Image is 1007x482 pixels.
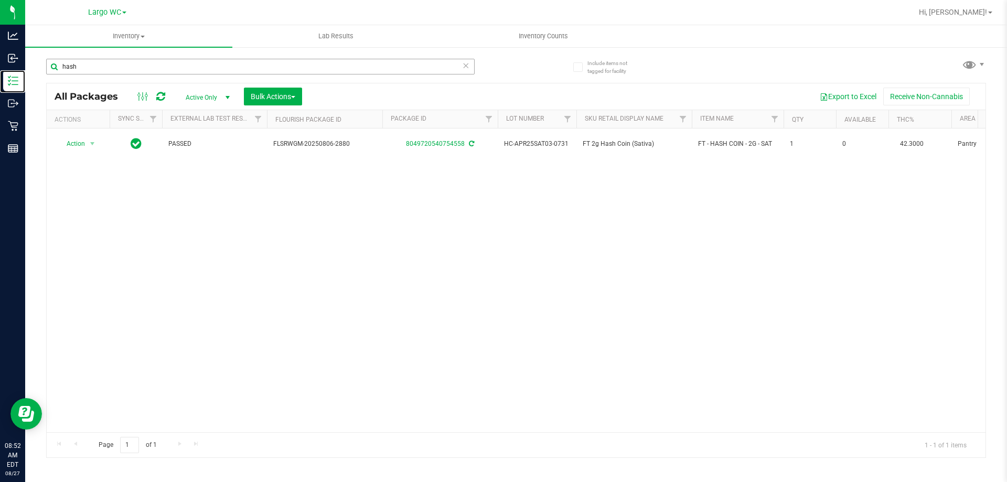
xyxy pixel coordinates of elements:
[559,110,576,128] a: Filter
[505,31,582,41] span: Inventory Counts
[55,116,105,123] div: Actions
[790,139,830,149] span: 1
[57,136,85,151] span: Action
[25,31,232,41] span: Inventory
[273,139,376,149] span: FLSRWGM-20250806-2880
[8,76,18,86] inline-svg: Inventory
[8,53,18,63] inline-svg: Inbound
[844,116,876,123] a: Available
[25,25,232,47] a: Inventory
[700,115,734,122] a: Item Name
[46,59,475,74] input: Search Package ID, Item Name, SKU, Lot or Part Number...
[304,31,368,41] span: Lab Results
[462,59,469,72] span: Clear
[8,30,18,41] inline-svg: Analytics
[5,469,20,477] p: 08/27
[55,91,128,102] span: All Packages
[674,110,692,128] a: Filter
[585,115,663,122] a: Sku Retail Display Name
[897,116,914,123] a: THC%
[883,88,970,105] button: Receive Non-Cannabis
[5,441,20,469] p: 08:52 AM EDT
[792,116,804,123] a: Qty
[406,140,465,147] a: 8049720540754558
[813,88,883,105] button: Export to Excel
[90,437,165,453] span: Page of 1
[467,140,474,147] span: Sync from Compliance System
[120,437,139,453] input: 1
[8,121,18,131] inline-svg: Retail
[440,25,647,47] a: Inventory Counts
[118,115,158,122] a: Sync Status
[916,437,975,453] span: 1 - 1 of 1 items
[145,110,162,128] a: Filter
[583,139,685,149] span: FT 2g Hash Coin (Sativa)
[232,25,440,47] a: Lab Results
[8,98,18,109] inline-svg: Outbound
[275,116,341,123] a: Flourish Package ID
[698,139,777,149] span: FT - HASH COIN - 2G - SAT
[10,398,42,430] iframe: Resource center
[504,139,570,149] span: HC-APR25SAT03-0731
[168,139,261,149] span: PASSED
[506,115,544,122] a: Lot Number
[251,92,295,101] span: Bulk Actions
[766,110,784,128] a: Filter
[960,115,976,122] a: Area
[170,115,253,122] a: External Lab Test Result
[8,143,18,154] inline-svg: Reports
[131,136,142,151] span: In Sync
[244,88,302,105] button: Bulk Actions
[587,59,640,75] span: Include items not tagged for facility
[391,115,426,122] a: Package ID
[480,110,498,128] a: Filter
[919,8,987,16] span: Hi, [PERSON_NAME]!
[895,136,929,152] span: 42.3000
[86,136,99,151] span: select
[250,110,267,128] a: Filter
[88,8,121,17] span: Largo WC
[842,139,882,149] span: 0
